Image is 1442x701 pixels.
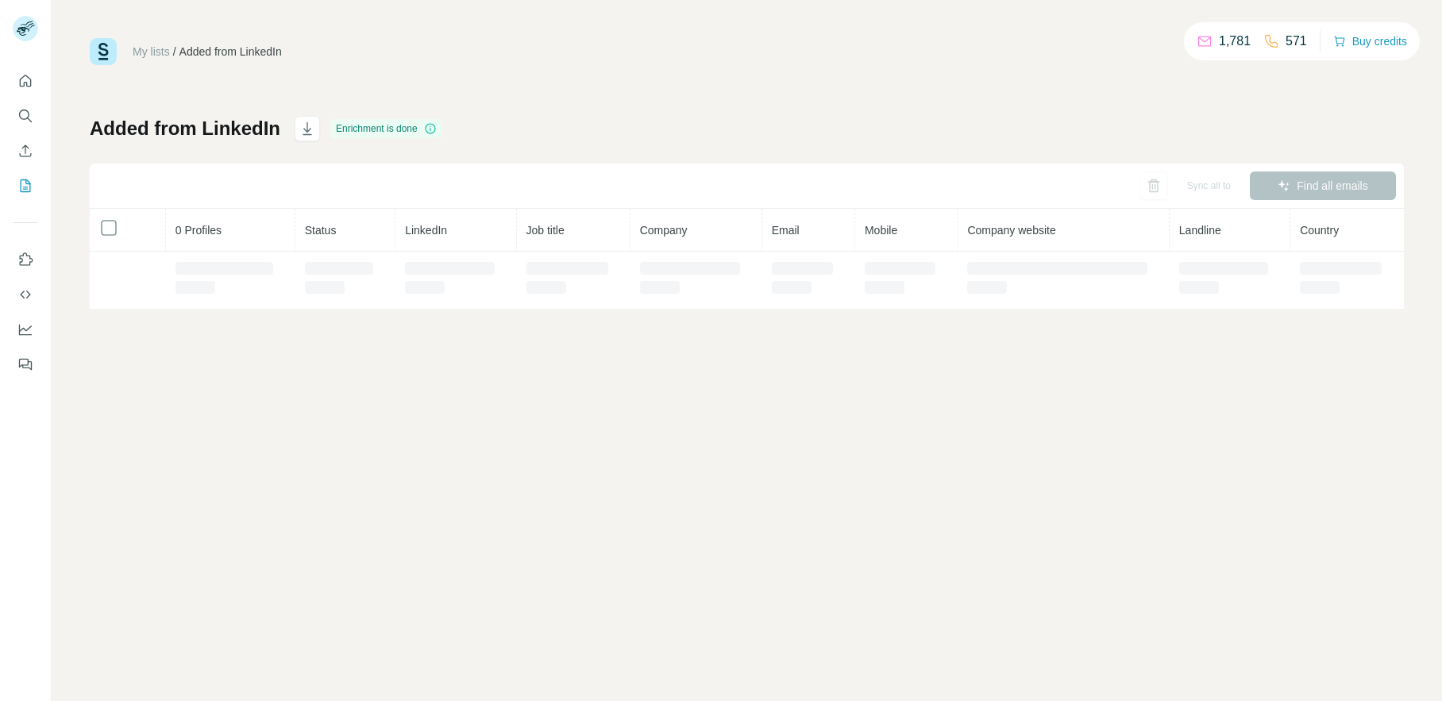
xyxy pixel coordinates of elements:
div: Added from LinkedIn [179,44,282,60]
span: Mobile [865,224,897,237]
span: Company website [967,224,1055,237]
span: 0 Profiles [175,224,222,237]
a: My lists [133,45,170,58]
button: Buy credits [1333,30,1407,52]
button: Use Surfe on LinkedIn [13,245,38,274]
img: Surfe Logo [90,38,117,65]
p: 1,781 [1219,32,1251,51]
button: Search [13,102,38,130]
h1: Added from LinkedIn [90,116,280,141]
span: Landline [1179,224,1221,237]
span: Status [305,224,337,237]
button: Dashboard [13,315,38,344]
li: / [173,44,176,60]
span: LinkedIn [405,224,447,237]
span: Company [640,224,688,237]
button: My lists [13,171,38,200]
button: Quick start [13,67,38,95]
div: Enrichment is done [331,119,441,138]
button: Feedback [13,350,38,379]
span: Email [772,224,800,237]
button: Use Surfe API [13,280,38,309]
span: Job title [526,224,565,237]
button: Enrich CSV [13,137,38,165]
span: Country [1300,224,1339,237]
p: 571 [1286,32,1307,51]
